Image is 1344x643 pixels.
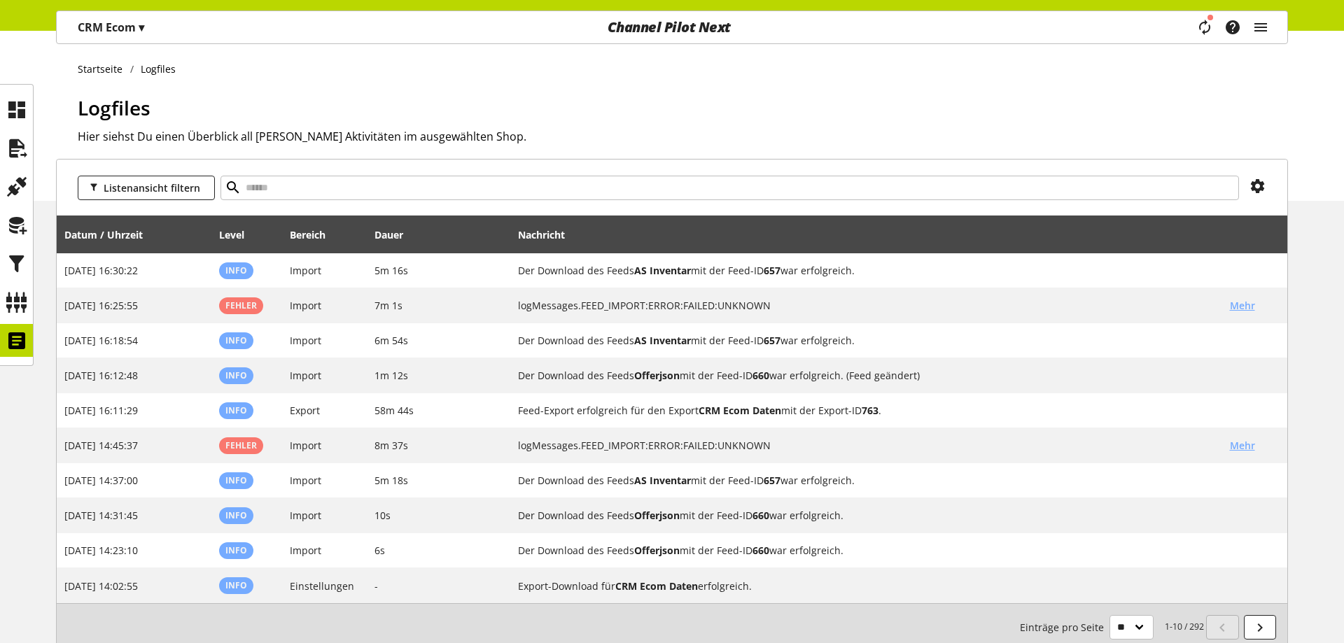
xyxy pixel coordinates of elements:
[64,579,138,593] span: [DATE] 14:02:55
[634,264,691,277] b: AS Inventar
[64,404,138,417] span: [DATE] 16:11:29
[634,474,691,487] b: AS Inventar
[225,369,247,381] span: Info
[290,439,321,452] span: Import
[752,369,769,382] b: 660
[374,474,408,487] span: 5m 18s
[225,509,247,521] span: Info
[64,369,138,382] span: [DATE] 16:12:48
[634,509,680,522] b: Offerjson
[290,404,320,417] span: Export
[290,474,321,487] span: Import
[64,334,138,347] span: [DATE] 16:18:54
[518,508,1254,523] h2: Der Download des Feeds Offerjson mit der Feed-ID 660 war erfolgreich.
[518,220,1280,248] div: Nachricht
[1230,298,1255,313] span: Mehr
[290,264,321,277] span: Import
[518,368,1254,383] h2: Der Download des Feeds Offerjson mit der Feed-ID 660 war erfolgreich. (Feed geändert)
[634,334,691,347] b: AS Inventar
[752,509,769,522] b: 660
[518,403,1254,418] h2: Feed-Export erfolgreich für den Export CRM Ecom Daten mit der Export-ID 763.
[764,474,780,487] b: 657
[64,264,138,277] span: [DATE] 16:30:22
[290,227,339,242] div: Bereich
[1020,615,1204,640] small: 1-10 / 292
[225,544,247,556] span: Info
[64,474,138,487] span: [DATE] 14:37:00
[374,509,391,522] span: 10s
[290,369,321,382] span: Import
[518,438,1219,453] h2: logMessages.FEED_IMPORT:ERROR:FAILED:UNKNOWN
[752,544,769,557] b: 660
[64,509,138,522] span: [DATE] 14:31:45
[290,579,354,593] span: Einstellungen
[225,299,257,311] span: Fehler
[290,299,321,312] span: Import
[374,264,408,277] span: 5m 16s
[374,227,417,242] div: Dauer
[862,404,878,417] b: 763
[290,544,321,557] span: Import
[374,334,408,347] span: 6m 54s
[1219,433,1266,458] button: Mehr
[225,264,247,276] span: Info
[225,439,257,451] span: Fehler
[104,181,200,195] span: Listenansicht filtern
[219,227,258,242] div: Level
[518,263,1254,278] h2: Der Download des Feeds AS Inventar mit der Feed-ID 657 war erfolgreich.
[225,579,247,591] span: Info
[374,369,408,382] span: 1m 12s
[78,176,215,200] button: Listenansicht filtern
[634,544,680,557] b: Offerjson
[518,333,1254,348] h2: Der Download des Feeds AS Inventar mit der Feed-ID 657 war erfolgreich.
[290,509,321,522] span: Import
[699,404,781,417] b: CRM Ecom Daten
[634,369,680,382] b: Offerjson
[78,62,130,76] a: Startseite
[78,128,1288,145] h2: Hier siehst Du einen Überblick all [PERSON_NAME] Aktivitäten im ausgewählten Shop.
[225,404,247,416] span: Info
[290,334,321,347] span: Import
[518,543,1254,558] h2: Der Download des Feeds Offerjson mit der Feed-ID 660 war erfolgreich.
[764,334,780,347] b: 657
[64,227,157,242] div: Datum / Uhrzeit
[78,94,150,121] span: Logfiles
[518,473,1254,488] h2: Der Download des Feeds AS Inventar mit der Feed-ID 657 war erfolgreich.
[56,10,1288,44] nav: main navigation
[374,404,414,417] span: 58m 44s
[64,299,138,312] span: [DATE] 16:25:55
[518,298,1219,313] h2: logMessages.FEED_IMPORT:ERROR:FAILED:UNKNOWN
[1219,293,1266,318] button: Mehr
[374,439,408,452] span: 8m 37s
[374,299,402,312] span: 7m 1s
[374,544,385,557] span: 6s
[64,439,138,452] span: [DATE] 14:45:37
[225,474,247,486] span: Info
[518,579,1254,593] h2: Export-Download für CRM Ecom Daten erfolgreich.
[225,334,247,346] span: Info
[64,544,138,557] span: [DATE] 14:23:10
[1230,438,1255,453] span: Mehr
[78,19,144,36] p: CRM Ecom
[764,264,780,277] b: 657
[139,20,144,35] span: ▾
[1020,620,1109,635] span: Einträge pro Seite
[615,579,698,593] b: CRM Ecom Daten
